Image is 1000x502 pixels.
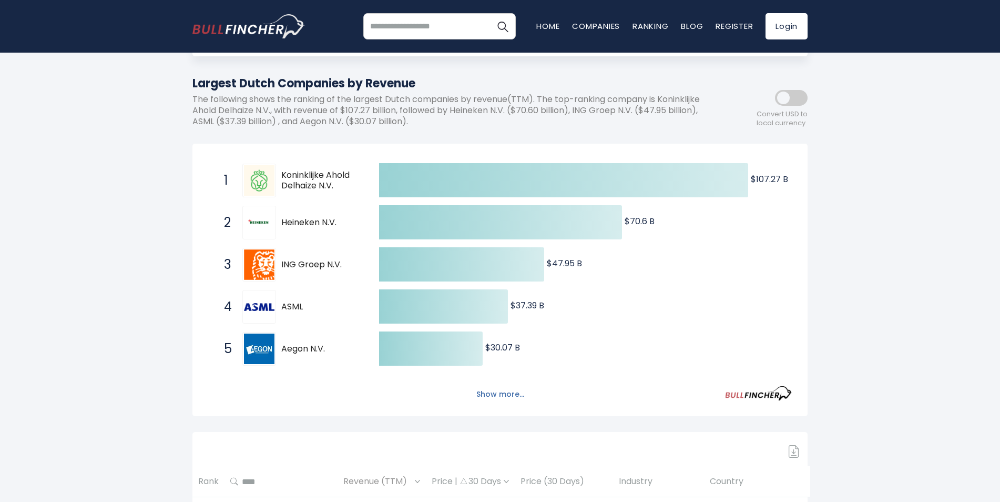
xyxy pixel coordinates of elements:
h1: Largest Dutch Companies by Revenue [192,75,713,92]
span: Heineken N.V. [281,217,361,228]
a: Login [766,13,808,39]
button: Show more... [470,386,530,403]
span: 3 [219,256,229,274]
a: Go to homepage [192,14,305,38]
span: 5 [219,340,229,358]
text: $107.27 B [751,173,788,185]
button: Search [489,13,516,39]
span: ING Groep N.V. [281,259,361,270]
span: Convert USD to local currency [757,110,808,128]
text: $30.07 B [485,342,520,354]
img: bullfincher logo [192,14,305,38]
img: Aegon N.V. [244,334,274,364]
span: 4 [219,298,229,316]
a: Ranking [632,21,668,32]
img: Heineken N.V. [244,212,274,234]
span: 2 [219,214,229,232]
a: Register [716,21,753,32]
text: $47.95 B [547,257,582,269]
img: ASML [244,303,274,312]
span: Revenue (TTM) [343,474,412,490]
th: Price (30 Days) [515,466,613,497]
div: Price | 30 Days [432,476,509,487]
span: Aegon N.V. [281,344,361,355]
a: Blog [681,21,703,32]
img: Koninklijke Ahold Delhaize N.V. [244,165,274,196]
span: 1 [219,172,229,189]
a: Home [536,21,559,32]
p: The following shows the ranking of the largest Dutch companies by revenue(TTM). The top-ranking c... [192,94,713,127]
text: $70.6 B [625,215,655,227]
a: Companies [572,21,620,32]
img: ING Groep N.V. [244,249,274,280]
th: Industry [613,466,704,497]
span: Koninklijke Ahold Delhaize N.V. [281,170,361,192]
span: ASML [281,302,361,313]
text: $37.39 B [511,299,544,312]
th: Rank [192,466,225,497]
